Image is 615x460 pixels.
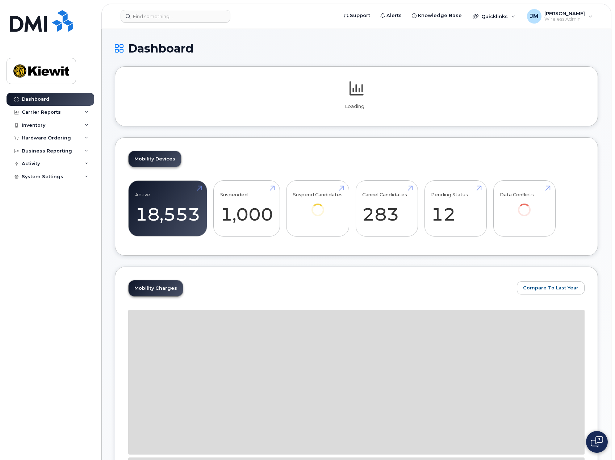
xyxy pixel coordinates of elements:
span: Compare To Last Year [523,284,578,291]
a: Suspend Candidates [293,185,343,226]
button: Compare To Last Year [517,281,585,294]
a: Mobility Charges [129,280,183,296]
a: Pending Status 12 [431,185,480,233]
p: Loading... [128,103,585,110]
h1: Dashboard [115,42,598,55]
a: Mobility Devices [129,151,181,167]
a: Data Conflicts [500,185,549,226]
img: Open chat [591,436,603,448]
a: Suspended 1,000 [220,185,273,233]
a: Active 18,553 [135,185,200,233]
a: Cancel Candidates 283 [362,185,411,233]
